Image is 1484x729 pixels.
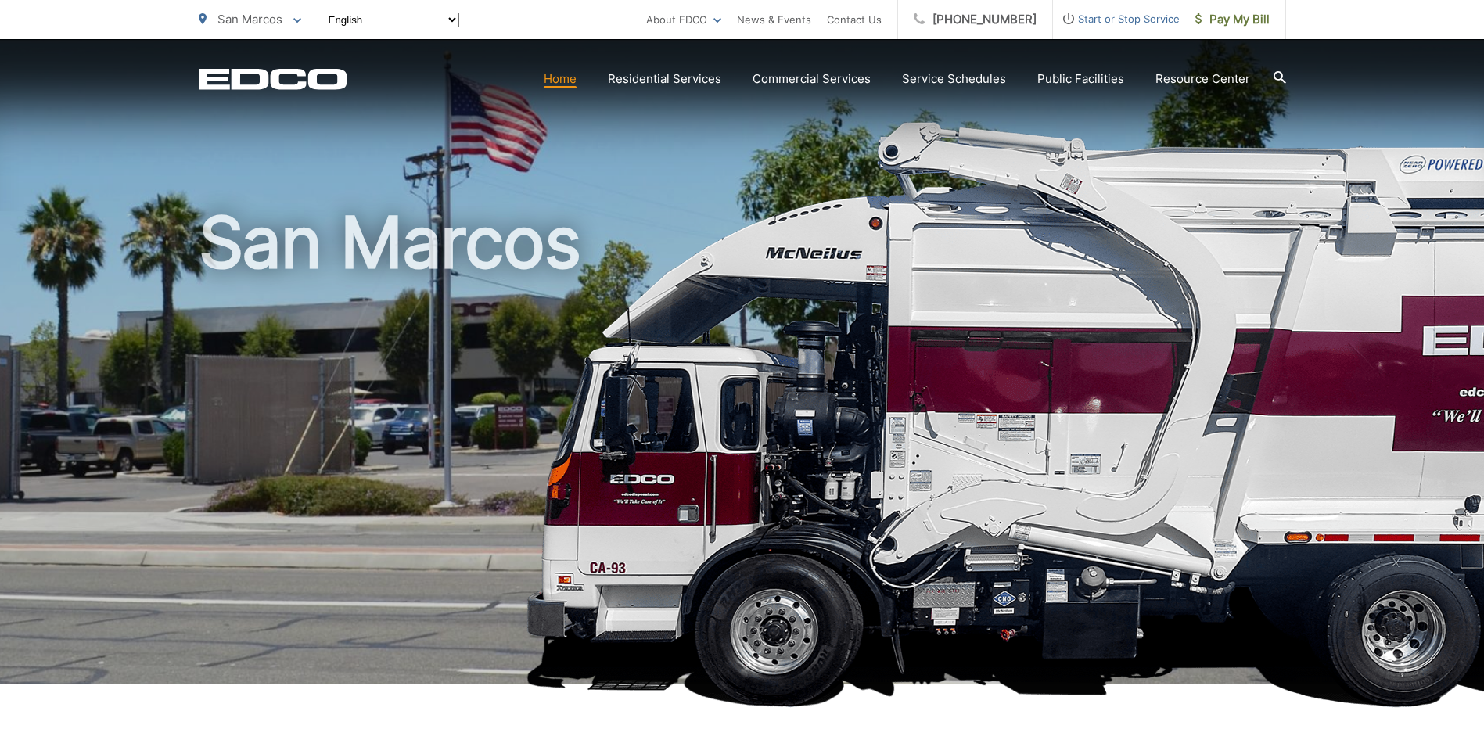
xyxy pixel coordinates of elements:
a: Home [544,70,577,88]
a: EDCD logo. Return to the homepage. [199,68,347,90]
select: Select a language [325,13,459,27]
a: Commercial Services [753,70,871,88]
h1: San Marcos [199,203,1286,698]
a: Service Schedules [902,70,1006,88]
a: Resource Center [1155,70,1250,88]
a: About EDCO [646,10,721,29]
span: Pay My Bill [1195,10,1270,29]
span: San Marcos [217,12,282,27]
a: News & Events [737,10,811,29]
a: Contact Us [827,10,882,29]
a: Public Facilities [1037,70,1124,88]
a: Residential Services [608,70,721,88]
